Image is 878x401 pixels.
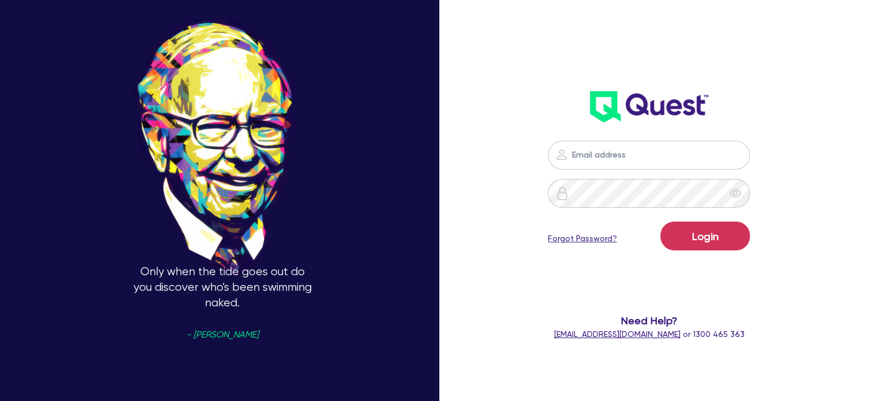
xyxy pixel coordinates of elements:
button: Login [660,222,750,250]
span: Need Help? [535,313,763,328]
img: icon-password [555,186,569,200]
a: [EMAIL_ADDRESS][DOMAIN_NAME] [554,329,680,339]
a: Forgot Password? [548,233,617,245]
input: Email address [548,141,750,170]
img: wH2k97JdezQIQAAAABJRU5ErkJggg== [590,91,708,122]
span: - [PERSON_NAME] [186,331,259,339]
span: or 1300 465 363 [554,329,744,339]
span: eye [730,188,741,199]
img: icon-password [555,148,569,162]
